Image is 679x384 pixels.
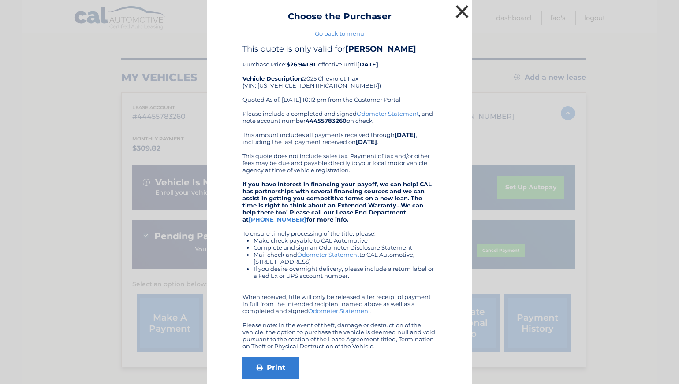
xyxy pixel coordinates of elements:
b: [DATE] [395,131,416,138]
b: $26,941.91 [287,61,315,68]
h3: Choose the Purchaser [288,11,392,26]
b: [DATE] [357,61,378,68]
b: [PERSON_NAME] [345,44,416,54]
a: Odometer Statement [308,307,370,314]
li: Complete and sign an Odometer Disclosure Statement [254,244,436,251]
button: × [453,3,471,20]
a: Odometer Statement [357,110,419,117]
li: If you desire overnight delivery, please include a return label or a Fed Ex or UPS account number. [254,265,436,279]
a: Odometer Statement [297,251,359,258]
strong: If you have interest in financing your payoff, we can help! CAL has partnerships with several fin... [242,181,432,223]
a: [PHONE_NUMBER] [249,216,306,223]
b: 44455783260 [306,117,347,124]
b: [DATE] [356,138,377,145]
li: Make check payable to CAL Automotive [254,237,436,244]
div: Please include a completed and signed , and note account number on check. This amount includes al... [242,110,436,350]
a: Go back to menu [315,30,364,37]
li: Mail check and to CAL Automotive, [STREET_ADDRESS] [254,251,436,265]
div: Purchase Price: , effective until 2025 Chevrolet Trax (VIN: [US_VEHICLE_IDENTIFICATION_NUMBER]) Q... [242,44,436,110]
strong: Vehicle Description: [242,75,303,82]
h4: This quote is only valid for [242,44,436,54]
a: Print [242,357,299,379]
